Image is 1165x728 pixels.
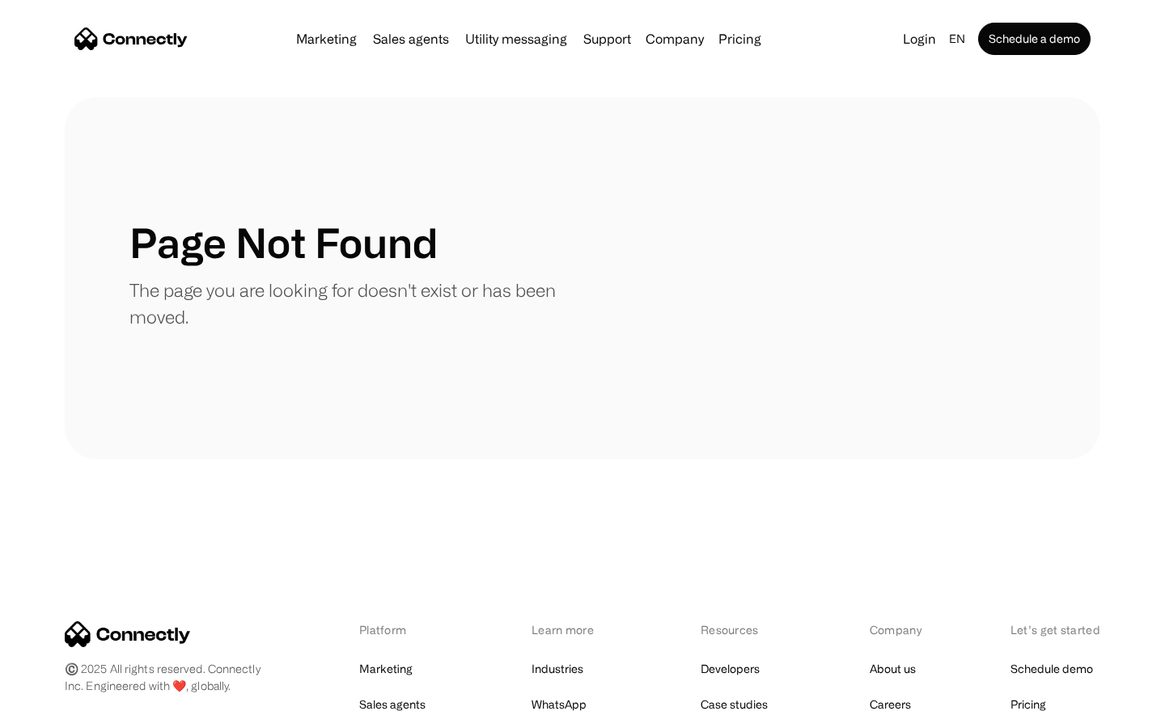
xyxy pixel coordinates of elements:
[532,693,587,716] a: WhatsApp
[1010,693,1046,716] a: Pricing
[359,621,447,638] div: Platform
[359,693,426,716] a: Sales agents
[359,658,413,680] a: Marketing
[712,32,768,45] a: Pricing
[532,621,616,638] div: Learn more
[16,698,97,722] aside: Language selected: English
[701,693,768,716] a: Case studies
[949,28,965,50] div: en
[129,277,582,330] p: The page you are looking for doesn't exist or has been moved.
[870,693,911,716] a: Careers
[366,32,455,45] a: Sales agents
[32,700,97,722] ul: Language list
[1010,621,1100,638] div: Let’s get started
[978,23,1091,55] a: Schedule a demo
[870,658,916,680] a: About us
[129,218,438,267] h1: Page Not Found
[532,658,583,680] a: Industries
[870,621,926,638] div: Company
[459,32,574,45] a: Utility messaging
[1010,658,1093,680] a: Schedule demo
[290,32,363,45] a: Marketing
[646,28,704,50] div: Company
[701,621,786,638] div: Resources
[577,32,638,45] a: Support
[896,28,943,50] a: Login
[701,658,760,680] a: Developers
